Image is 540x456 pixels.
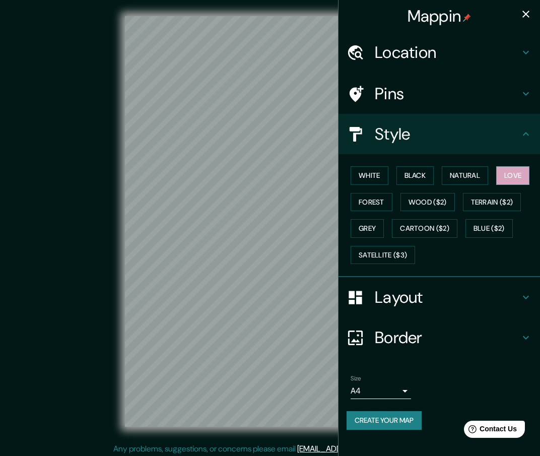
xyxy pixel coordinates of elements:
[297,443,422,454] a: [EMAIL_ADDRESS][DOMAIN_NAME]
[351,383,411,399] div: A4
[339,317,540,358] div: Border
[400,193,455,212] button: Wood ($2)
[442,166,488,185] button: Natural
[351,166,388,185] button: White
[463,193,521,212] button: Terrain ($2)
[347,411,422,430] button: Create your map
[375,124,520,144] h4: Style
[396,166,434,185] button: Black
[392,219,457,238] button: Cartoon ($2)
[339,277,540,317] div: Layout
[339,74,540,114] div: Pins
[113,443,423,455] p: Any problems, suggestions, or concerns please email .
[125,16,415,427] canvas: Map
[351,246,415,265] button: Satellite ($3)
[375,84,520,104] h4: Pins
[463,14,471,22] img: pin-icon.png
[465,219,513,238] button: Blue ($2)
[375,42,520,62] h4: Location
[339,32,540,73] div: Location
[375,328,520,348] h4: Border
[351,219,384,238] button: Grey
[339,114,540,154] div: Style
[408,6,471,26] h4: Mappin
[351,374,361,383] label: Size
[496,166,529,185] button: Love
[375,287,520,307] h4: Layout
[351,193,392,212] button: Forest
[450,417,529,445] iframe: Help widget launcher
